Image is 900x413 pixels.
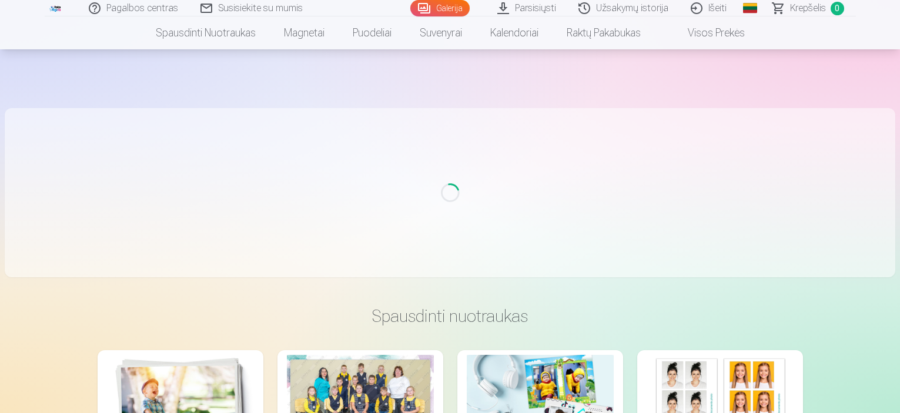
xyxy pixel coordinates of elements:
a: Puodeliai [339,16,406,49]
a: Spausdinti nuotraukas [142,16,270,49]
img: /fa2 [49,5,62,12]
a: Visos prekės [655,16,759,49]
a: Raktų pakabukas [553,16,655,49]
a: Magnetai [270,16,339,49]
span: Krepšelis [790,1,826,15]
span: 0 [831,2,844,15]
a: Suvenyrai [406,16,476,49]
h3: Spausdinti nuotraukas [107,305,794,327]
a: Kalendoriai [476,16,553,49]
